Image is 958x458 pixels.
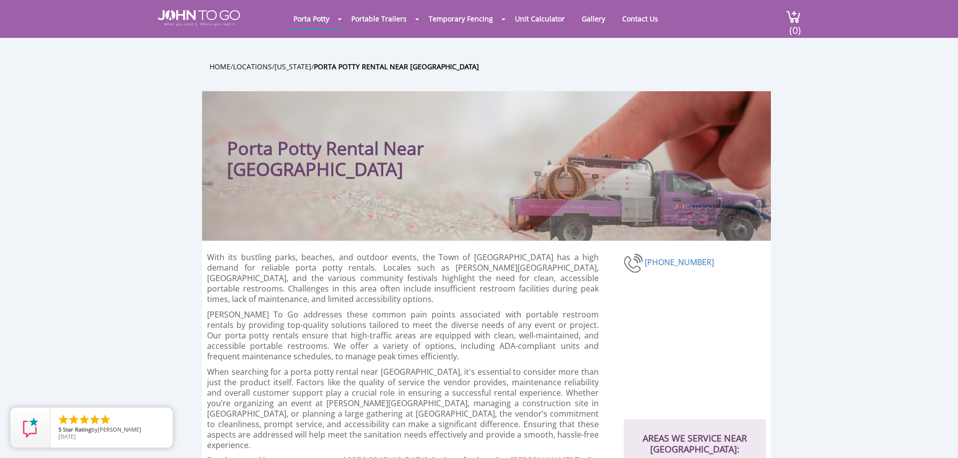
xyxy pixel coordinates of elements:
[99,414,111,426] li: 
[58,426,61,433] span: 5
[58,427,165,434] span: by
[89,414,101,426] li: 
[98,426,141,433] span: [PERSON_NAME]
[615,9,666,28] a: Contact Us
[210,61,778,72] ul: / / /
[624,252,645,274] img: phone-number
[210,62,231,71] a: Home
[645,256,714,267] a: [PHONE_NUMBER]
[58,433,76,440] span: [DATE]
[227,111,549,180] h1: Porta Potty Rental Near [GEOGRAPHIC_DATA]
[78,414,90,426] li: 
[344,9,414,28] a: Portable Trailers
[789,15,801,37] span: (0)
[233,62,272,71] a: Locations
[314,62,479,71] a: Porta Potty Rental Near [GEOGRAPHIC_DATA]
[507,9,572,28] a: Unit Calculator
[68,414,80,426] li: 
[634,419,756,455] h2: AREAS WE SERVICE NEAR [GEOGRAPHIC_DATA]:
[286,9,337,28] a: Porta Potty
[574,9,613,28] a: Gallery
[207,252,599,305] p: With its bustling parks, beaches, and outdoor events, the Town of [GEOGRAPHIC_DATA] has a high de...
[20,418,40,438] img: Review Rating
[158,10,240,26] img: JOHN to go
[421,9,500,28] a: Temporary Fencing
[274,62,311,71] a: [US_STATE]
[207,309,599,362] p: [PERSON_NAME] To Go addresses these common pain points associated with portable restroom rentals ...
[207,367,599,451] p: When searching for a porta potty rental near [GEOGRAPHIC_DATA], it's essential to consider more t...
[496,148,766,241] img: Truck
[63,426,91,433] span: Star Rating
[57,414,69,426] li: 
[918,418,958,458] button: Live Chat
[786,10,801,23] img: cart a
